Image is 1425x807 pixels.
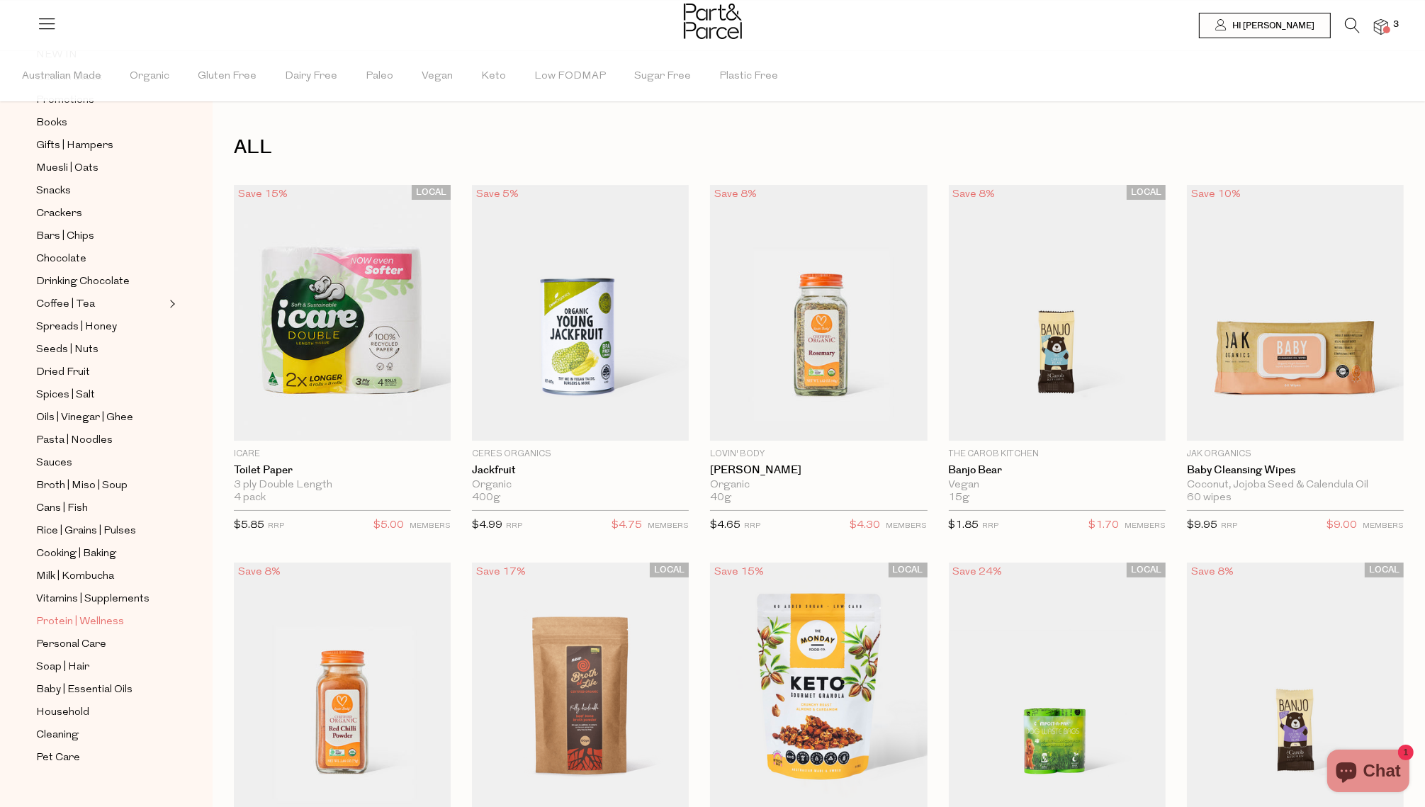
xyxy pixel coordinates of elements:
[36,227,165,245] a: Bars | Chips
[36,591,150,608] span: Vitamins | Supplements
[472,563,530,582] div: Save 17%
[268,522,284,530] small: RRP
[36,364,90,381] span: Dried Fruit
[1363,522,1404,530] small: MEMBERS
[36,477,165,495] a: Broth | Miso | Soup
[36,341,165,359] a: Seeds | Nuts
[36,319,117,336] span: Spreads | Honey
[949,185,1000,204] div: Save 8%
[234,479,451,492] div: 3 ply Double Length
[949,479,1166,492] div: Vegan
[983,522,999,530] small: RRP
[234,492,266,504] span: 4 pack
[234,185,451,441] img: Toilet Paper
[1127,563,1166,577] span: LOCAL
[1327,517,1357,535] span: $9.00
[949,520,979,531] span: $1.85
[36,205,82,222] span: Crackers
[36,114,165,132] a: Books
[36,726,165,744] a: Cleaning
[166,295,176,312] button: Expand/Collapse Coffee | Tea
[36,273,165,290] a: Drinking Chocolate
[710,492,731,504] span: 40g
[36,137,113,154] span: Gifts | Hampers
[36,614,124,631] span: Protein | Wellness
[36,681,165,699] a: Baby | Essential Oils
[36,454,165,472] a: Sauces
[36,500,88,517] span: Cans | Fish
[36,228,94,245] span: Bars | Chips
[36,750,80,767] span: Pet Care
[1187,448,1404,461] p: Jak Organics
[612,517,642,535] span: $4.75
[36,387,95,404] span: Spices | Salt
[36,613,165,631] a: Protein | Wellness
[366,52,393,101] span: Paleo
[634,52,691,101] span: Sugar Free
[36,704,89,721] span: Household
[710,520,740,531] span: $4.65
[36,295,165,313] a: Coffee | Tea
[1199,13,1331,38] a: Hi [PERSON_NAME]
[1088,517,1119,535] span: $1.70
[886,522,928,530] small: MEMBERS
[36,659,89,676] span: Soap | Hair
[710,464,927,477] a: [PERSON_NAME]
[36,205,165,222] a: Crackers
[36,318,165,336] a: Spreads | Honey
[36,658,165,676] a: Soap | Hair
[1187,464,1404,477] a: Baby Cleansing Wipes
[36,410,133,427] span: Oils | Vinegar | Ghee
[36,568,165,585] a: Milk | Kombucha
[889,563,928,577] span: LOCAL
[36,727,79,744] span: Cleaning
[472,185,523,204] div: Save 5%
[410,522,451,530] small: MEMBERS
[130,52,169,101] span: Organic
[1125,522,1166,530] small: MEMBERS
[36,432,113,449] span: Pasta | Noodles
[1127,185,1166,200] span: LOCAL
[22,52,101,101] span: Australian Made
[472,479,689,492] div: Organic
[36,568,114,585] span: Milk | Kombucha
[719,52,778,101] span: Plastic Free
[710,563,768,582] div: Save 15%
[36,183,71,200] span: Snacks
[36,182,165,200] a: Snacks
[1229,20,1314,32] span: Hi [PERSON_NAME]
[472,520,502,531] span: $4.99
[373,517,404,535] span: $5.00
[506,522,522,530] small: RRP
[234,464,451,477] a: Toilet Paper
[949,185,1166,441] img: Banjo Bear
[472,464,689,477] a: Jackfruit
[36,159,165,177] a: Muesli | Oats
[36,386,165,404] a: Spices | Salt
[198,52,257,101] span: Gluten Free
[949,464,1166,477] a: Banjo Bear
[472,185,689,441] img: Jackfruit
[422,52,453,101] span: Vegan
[36,115,67,132] span: Books
[412,185,451,200] span: LOCAL
[36,522,165,540] a: Rice | Grains | Pulses
[36,296,95,313] span: Coffee | Tea
[36,636,106,653] span: Personal Care
[949,563,1007,582] div: Save 24%
[36,342,98,359] span: Seeds | Nuts
[36,523,136,540] span: Rice | Grains | Pulses
[1374,19,1388,34] a: 3
[710,185,927,441] img: Rosemary
[36,546,116,563] span: Cooking | Baking
[36,409,165,427] a: Oils | Vinegar | Ghee
[1187,520,1217,531] span: $9.95
[36,749,165,767] a: Pet Care
[1187,479,1404,492] div: Coconut, Jojoba Seed & Calendula Oil
[36,137,165,154] a: Gifts | Hampers
[1187,563,1238,582] div: Save 8%
[850,517,881,535] span: $4.30
[949,492,970,504] span: 15g
[36,251,86,268] span: Chocolate
[650,563,689,577] span: LOCAL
